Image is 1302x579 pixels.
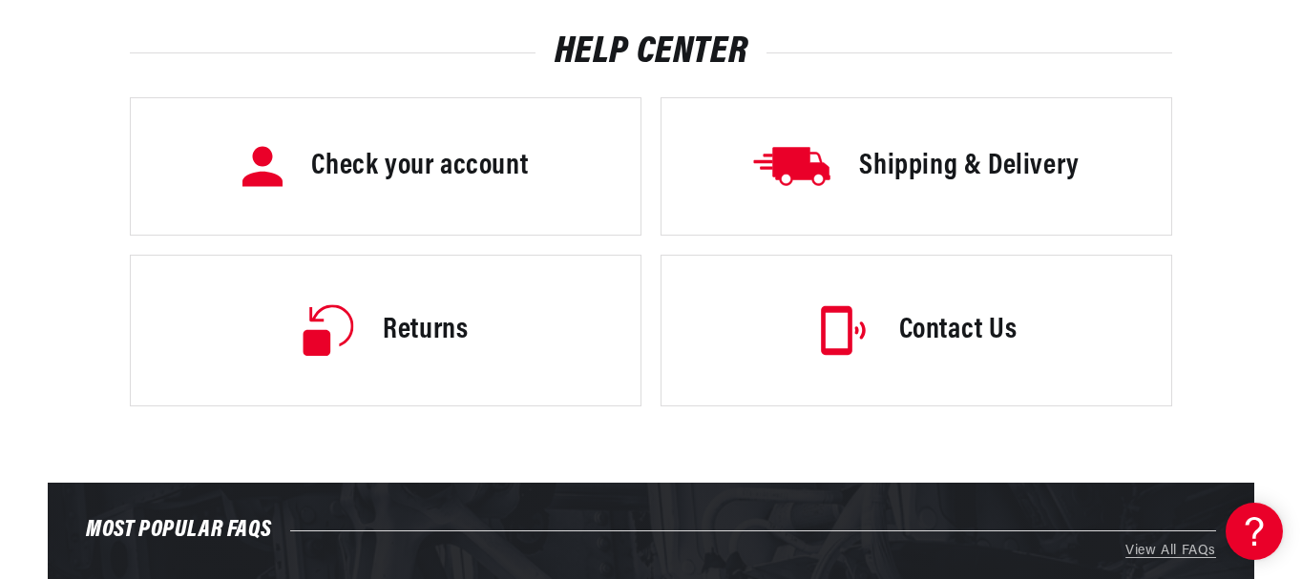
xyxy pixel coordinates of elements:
h3: Contact Us [899,311,1018,351]
a: Check your account Check your account [130,97,641,236]
a: View All FAQs [86,541,1216,562]
a: Contact Us Contact Us [661,255,1172,406]
img: Contact Us [816,303,871,358]
img: Check your account [242,146,283,187]
h3: Returns [383,311,468,351]
span: Most Popular FAQs [86,519,271,542]
a: Shipping & Delivery Shipping & Delivery [661,97,1172,236]
img: Shipping & Delivery [753,147,830,186]
h2: Help Center [130,36,1172,69]
h3: Shipping & Delivery [859,147,1079,187]
a: Returns Returns [130,255,641,406]
img: Returns [303,304,354,357]
h3: Check your account [311,147,528,187]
